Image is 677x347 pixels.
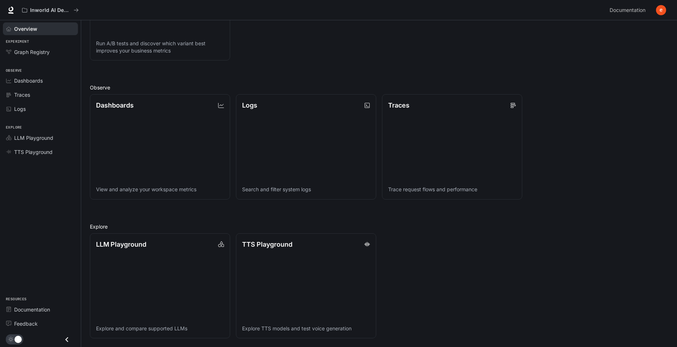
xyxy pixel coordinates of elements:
[14,105,26,113] span: Logs
[607,3,651,17] a: Documentation
[3,46,78,58] a: Graph Registry
[90,233,230,338] a: LLM PlaygroundExplore and compare supported LLMs
[90,223,668,230] h2: Explore
[3,88,78,101] a: Traces
[96,40,224,54] p: Run A/B tests and discover which variant best improves your business metrics
[388,186,516,193] p: Trace request flows and performance
[96,325,224,332] p: Explore and compare supported LLMs
[19,3,82,17] button: All workspaces
[3,103,78,115] a: Logs
[242,100,257,110] p: Logs
[14,335,22,343] span: Dark mode toggle
[59,332,75,347] button: Close drawer
[610,6,645,15] span: Documentation
[3,131,78,144] a: LLM Playground
[3,303,78,316] a: Documentation
[242,239,292,249] p: TTS Playground
[654,3,668,17] button: User avatar
[14,306,50,313] span: Documentation
[3,22,78,35] a: Overview
[14,91,30,99] span: Traces
[14,134,53,142] span: LLM Playground
[96,186,224,193] p: View and analyze your workspace metrics
[3,317,78,330] a: Feedback
[90,84,668,91] h2: Observe
[382,94,522,199] a: TracesTrace request flows and performance
[14,48,50,56] span: Graph Registry
[388,100,410,110] p: Traces
[242,325,370,332] p: Explore TTS models and test voice generation
[242,186,370,193] p: Search and filter system logs
[236,233,376,338] a: TTS PlaygroundExplore TTS models and test voice generation
[14,148,53,156] span: TTS Playground
[236,94,376,199] a: LogsSearch and filter system logs
[656,5,666,15] img: User avatar
[96,100,134,110] p: Dashboards
[3,74,78,87] a: Dashboards
[14,77,43,84] span: Dashboards
[96,239,146,249] p: LLM Playground
[3,146,78,158] a: TTS Playground
[90,94,230,199] a: DashboardsView and analyze your workspace metrics
[14,320,38,327] span: Feedback
[14,25,37,33] span: Overview
[30,7,71,13] p: Inworld AI Demos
